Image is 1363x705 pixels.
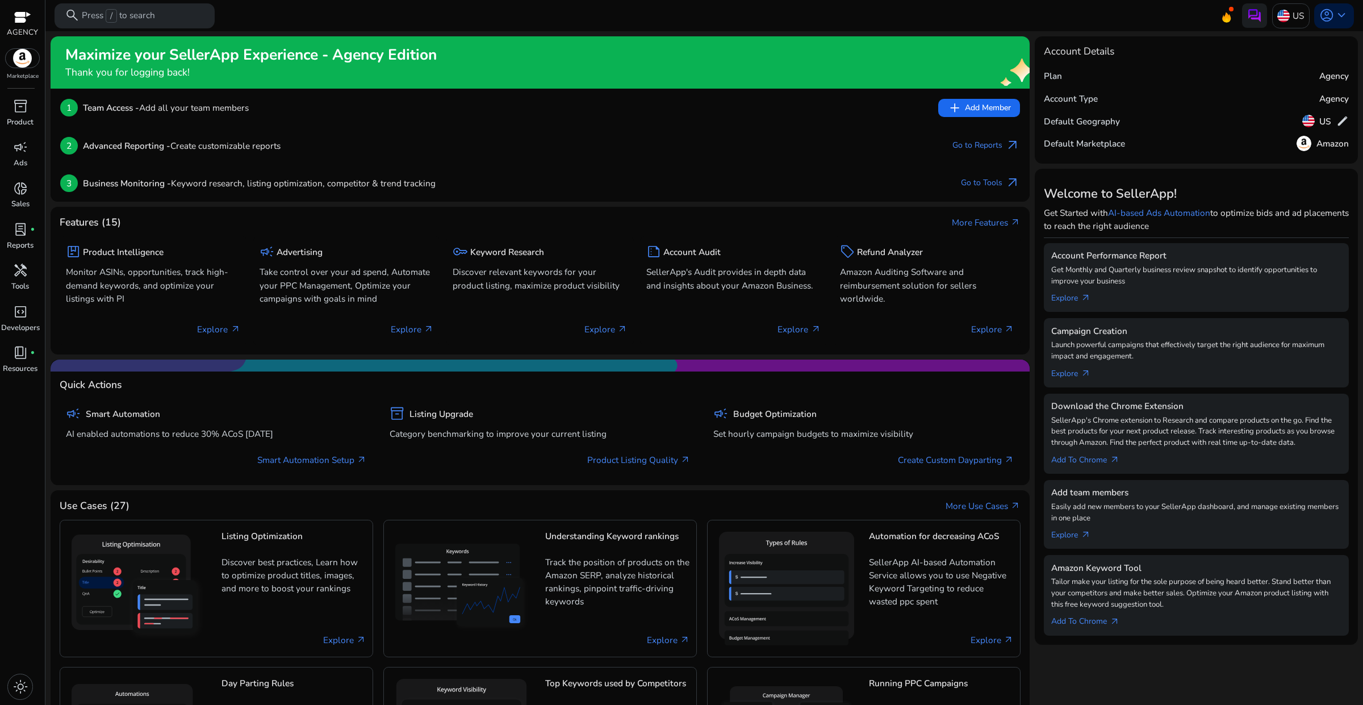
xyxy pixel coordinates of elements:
h4: Use Cases (27) [60,500,129,512]
span: book_4 [13,345,28,360]
p: Explore [971,323,1014,336]
h5: Plan [1044,71,1062,81]
span: sell [840,244,855,259]
a: More Featuresarrow_outward [952,216,1021,229]
span: campaign [13,140,28,155]
p: Easily add new members to your SellerApp dashboard, and manage existing members in one place [1051,502,1341,524]
a: AI-based Ads Automation [1108,207,1210,219]
h4: Quick Actions [60,379,122,391]
h5: Advertising [277,247,323,257]
span: arrow_outward [357,455,367,465]
span: inventory_2 [13,99,28,114]
span: code_blocks [13,304,28,319]
p: US [1293,6,1304,26]
p: Marketplace [7,72,39,81]
h5: Amazon Keyword Tool [1051,563,1341,573]
span: arrow_outward [680,635,690,645]
h5: Listing Optimization [221,531,366,551]
span: arrow_outward [1081,530,1091,540]
h5: US [1319,116,1331,127]
a: Explore [971,633,1014,646]
span: account_circle [1319,8,1334,23]
p: Category benchmarking to improve your current listing [390,427,691,440]
span: arrow_outward [1005,138,1020,153]
span: campaign [260,244,274,259]
h5: Agency [1319,94,1349,104]
p: Ads [14,158,27,169]
img: amazon.svg [1297,136,1311,151]
h5: Agency [1319,71,1349,81]
img: Understanding Keyword rankings [390,539,535,639]
b: Team Access - [83,102,139,114]
h5: Refund Analyzer [857,247,923,257]
p: Get Monthly and Quarterly business review snapshot to identify opportunities to improve your busi... [1051,265,1341,287]
h5: Download the Chrome Extension [1051,401,1341,411]
p: Discover best practices, Learn how to optimize product titles, images, and more to boost your ran... [221,556,366,604]
p: Sales [11,199,30,210]
p: 1 [60,99,78,116]
span: campaign [66,406,81,421]
p: AGENCY [7,27,38,39]
p: Launch powerful campaigns that effectively target the right audience for maximum impact and engag... [1051,340,1341,362]
a: More Use Casesarrow_outward [946,499,1021,512]
h5: Budget Optimization [733,409,817,419]
h3: Welcome to SellerApp! [1044,186,1349,201]
p: Set hourly campaign budgets to maximize visibility [713,427,1014,440]
h5: Listing Upgrade [409,409,473,419]
a: Explorearrow_outward [1051,287,1101,304]
p: Discover relevant keywords for your product listing, maximize product visibility [453,265,628,291]
span: arrow_outward [356,635,366,645]
img: Listing Optimization [66,529,211,648]
a: Add To Chrome [1051,611,1130,628]
p: Product [7,117,34,128]
p: Keyword research, listing optimization, competitor & trend tracking [83,177,436,190]
span: arrow_outward [1004,324,1014,335]
button: addAdd Member [938,99,1019,117]
p: AI enabled automations to reduce 30% ACoS [DATE] [66,427,367,440]
a: Explorearrow_outward [1051,362,1101,380]
p: Explore [584,323,628,336]
img: us.svg [1277,10,1290,22]
p: Track the position of products on the Amazon SERP, analyze historical rankings, pinpoint traffic-... [545,556,690,608]
img: amazon.svg [6,49,40,68]
p: Explore [777,323,821,336]
span: arrow_outward [424,324,434,335]
h5: Account Audit [663,247,721,257]
span: fiber_manual_record [30,227,35,232]
p: Resources [3,364,37,375]
h5: Account Performance Report [1051,251,1341,261]
h5: Account Type [1044,94,1098,104]
span: inventory_2 [390,406,404,421]
h5: Understanding Keyword rankings [545,531,690,551]
a: Smart Automation Setup [257,453,367,466]
a: Create Custom Dayparting [898,453,1014,466]
span: campaign [713,406,728,421]
span: donut_small [13,181,28,196]
p: Create customizable reports [83,139,281,152]
h4: Account Details [1044,45,1114,57]
span: key [453,244,467,259]
span: add [947,101,962,115]
b: Advanced Reporting - [83,140,170,152]
p: SellerApp's Chrome extension to Research and compare products on the go. Find the best products f... [1051,415,1341,449]
h5: Running PPC Campaigns [869,678,1014,698]
h5: Add team members [1051,487,1341,498]
h5: Product Intelligence [83,247,164,257]
p: Explore [391,323,434,336]
span: arrow_outward [680,455,691,465]
h5: Amazon [1316,139,1349,149]
span: arrow_outward [1004,455,1014,465]
p: 3 [60,174,78,192]
a: Go to Toolsarrow_outward [961,174,1019,192]
span: search [65,8,80,23]
a: Go to Reportsarrow_outward [952,137,1019,155]
h5: Top Keywords used by Competitors [545,678,690,698]
span: arrow_outward [1005,176,1020,190]
p: Press to search [82,9,155,23]
p: Developers [1,323,40,334]
span: edit [1336,115,1349,127]
p: Get Started with to optimize bids and ad placements to reach the right audience [1044,206,1349,232]
span: arrow_outward [1110,617,1120,627]
span: arrow_outward [617,324,628,335]
span: arrow_outward [1110,455,1120,465]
